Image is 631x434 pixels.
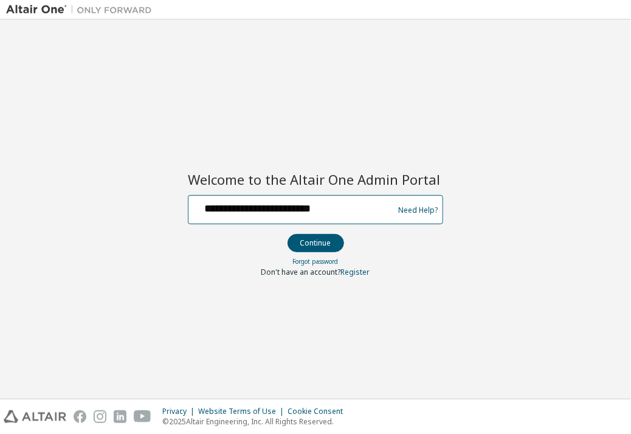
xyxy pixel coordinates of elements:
span: Don't have an account? [261,267,341,277]
img: youtube.svg [134,410,151,423]
img: Altair One [6,4,158,16]
div: Cookie Consent [288,407,350,416]
img: linkedin.svg [114,410,126,423]
a: Register [341,267,370,277]
div: Privacy [162,407,198,416]
a: Forgot password [293,257,339,266]
img: altair_logo.svg [4,410,66,423]
img: facebook.svg [74,410,86,423]
div: Website Terms of Use [198,407,288,416]
img: instagram.svg [94,410,106,423]
p: © 2025 Altair Engineering, Inc. All Rights Reserved. [162,416,350,427]
h2: Welcome to the Altair One Admin Portal [188,171,443,188]
button: Continue [288,234,344,252]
